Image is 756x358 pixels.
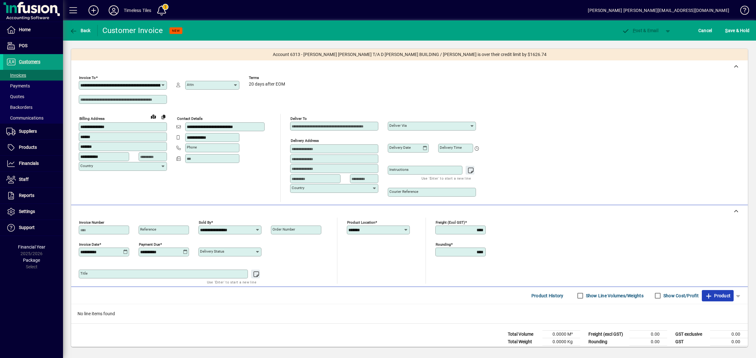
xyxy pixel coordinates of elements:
td: Rounding [585,338,629,346]
td: GST exclusive [672,331,710,338]
span: Terms [249,76,287,80]
div: Timeless Tiles [124,5,151,15]
label: Show Cost/Profit [662,293,699,299]
span: Account 6313 - [PERSON_NAME] [PERSON_NAME] T/A D [PERSON_NAME] BUILDING / [PERSON_NAME] is over t... [273,51,547,58]
mat-label: Reference [140,227,156,232]
mat-hint: Use 'Enter' to start a new line [421,175,471,182]
mat-label: Deliver via [389,123,407,128]
span: Reports [19,193,34,198]
a: Financials [3,156,63,171]
span: Package [23,258,40,263]
mat-label: Invoice number [79,220,104,225]
span: 20 days after EOM [249,82,285,87]
a: View on map [148,111,158,121]
span: ost & Email [622,28,658,33]
span: Invoices [6,73,26,78]
a: Reports [3,188,63,204]
span: Products [19,145,37,150]
mat-label: Title [80,271,88,276]
mat-label: Country [80,164,93,168]
span: Quotes [6,94,24,99]
td: 0.00 [710,331,748,338]
span: Financials [19,161,39,166]
mat-label: Deliver To [290,116,307,121]
mat-label: Order number [272,227,295,232]
span: Suppliers [19,129,37,134]
mat-label: Attn [187,82,194,87]
span: ave & Hold [725,25,749,36]
button: Product [702,290,734,301]
mat-label: Invoice To [79,76,96,80]
span: Product History [531,291,564,301]
app-page-header-button: Back [63,25,98,36]
a: Support [3,220,63,236]
td: Total Weight [505,338,542,346]
span: Support [19,225,35,230]
button: Save & Hold [724,25,751,36]
span: POS [19,43,27,48]
span: Product [705,291,730,301]
a: Communications [3,113,63,123]
mat-label: Courier Reference [389,189,418,194]
mat-label: Delivery date [389,145,411,150]
td: Freight (excl GST) [585,331,629,338]
button: Back [68,25,92,36]
a: Knowledge Base [736,1,748,22]
button: Copy to Delivery address [158,112,169,122]
td: 0.00 [629,331,667,338]
td: Total Volume [505,331,542,338]
mat-label: Delivery time [440,145,462,150]
span: Back [70,28,91,33]
td: 0.0000 Kg [542,338,580,346]
span: Financial Year [18,244,45,249]
mat-hint: Use 'Enter' to start a new line [207,278,256,286]
div: [PERSON_NAME] [PERSON_NAME][EMAIL_ADDRESS][DOMAIN_NAME] [588,5,729,15]
a: Payments [3,81,63,91]
mat-label: Delivery status [200,249,224,254]
td: GST inclusive [672,346,710,354]
a: Home [3,22,63,38]
span: Home [19,27,31,32]
label: Show Line Volumes/Weights [585,293,644,299]
div: No line items found [71,304,748,323]
a: Staff [3,172,63,187]
mat-label: Invoice date [79,242,99,247]
button: Profile [104,5,124,16]
div: Customer Invoice [102,25,163,36]
mat-label: Sold by [199,220,211,225]
span: Cancel [698,25,712,36]
mat-label: Freight (excl GST) [436,220,465,225]
mat-label: Payment due [139,242,160,247]
mat-label: Phone [187,145,197,149]
a: Invoices [3,70,63,81]
a: Suppliers [3,124,63,139]
span: Communications [6,115,43,120]
span: Payments [6,83,30,88]
button: Add [83,5,104,16]
mat-label: Rounding [436,242,451,247]
a: Settings [3,204,63,220]
a: POS [3,38,63,54]
mat-label: Instructions [389,167,409,172]
a: Products [3,140,63,155]
span: S [725,28,728,33]
span: Backorders [6,105,32,110]
td: 0.00 [710,338,748,346]
a: Backorders [3,102,63,113]
button: Cancel [697,25,714,36]
span: Staff [19,177,29,182]
button: Post & Email [619,25,661,36]
mat-label: Product location [347,220,375,225]
td: 0.0000 M³ [542,331,580,338]
td: 0.00 [710,346,748,354]
td: 0.00 [629,338,667,346]
span: Settings [19,209,35,214]
a: Quotes [3,91,63,102]
button: Product History [529,290,566,301]
span: Customers [19,59,40,64]
span: P [633,28,636,33]
span: NEW [172,29,180,33]
td: GST [672,338,710,346]
mat-label: Country [292,186,304,190]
